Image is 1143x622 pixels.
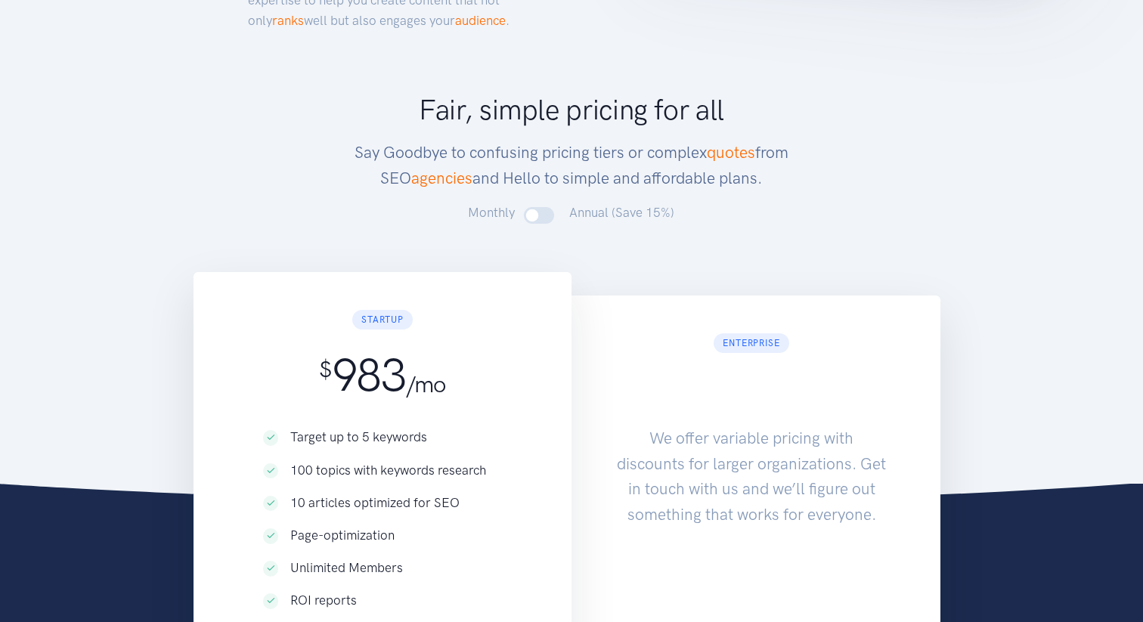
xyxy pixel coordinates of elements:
p: Page-optimization [290,525,395,546]
xt-mark: ranks [272,13,304,28]
p: 100 topics with keywords research [290,460,486,481]
span: Monthly [468,203,515,223]
xt-mark: quotes [707,143,755,162]
p: Unlimited Members [290,558,403,578]
p: ROI reports [290,590,357,611]
span: Annual (Save 15%) [569,203,674,223]
p: Say Goodbye to confusing pricing tiers or complex from SEO and Hello to simple and affordable plans. [324,140,818,190]
p: Target up to 5 keywords [290,427,427,447]
span: /mo [406,369,446,401]
span: Enterprise [723,338,781,348]
p: 10 articles optimized for SEO [290,493,460,513]
span: $ [319,354,332,403]
xt-mark: audience [455,13,506,28]
p: We offer variable pricing with discounts for larger organizations. Get in touch with us and we’ll... [617,425,887,527]
span: Startup [361,314,404,325]
xt-mark: agencies [411,169,472,187]
span: 983 [332,348,406,403]
h1: Fair, simple pricing for all [324,91,818,128]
